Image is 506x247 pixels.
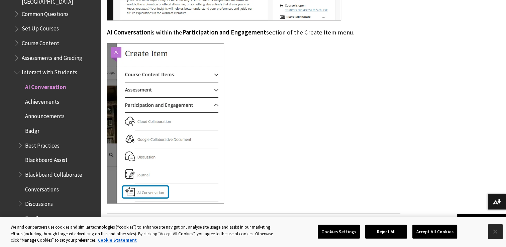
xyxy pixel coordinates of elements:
span: Blackboard Assist [25,154,68,163]
span: Course Content [22,37,59,47]
button: Cookies Settings [318,225,360,239]
span: Announcements [25,111,65,120]
p: is within the section of the Create Item menu. [107,28,400,37]
button: Accept All Cookies [412,225,457,239]
span: Best Practices [25,140,60,149]
a: Back to top [457,214,506,227]
span: Discussions [25,198,53,207]
span: Blackboard Collaborate [25,169,82,178]
span: Conversations [25,184,59,193]
span: Common Questions [22,8,69,17]
img: Create Item panel, displaying AI Conversation at the bottom of Participation and Engagement [107,43,224,204]
div: We and our partners use cookies and similar technologies (“cookies”) to enhance site navigation, ... [11,224,278,244]
a: More information about your privacy, opens in a new tab [98,237,137,243]
span: Set Up Courses [22,23,59,32]
span: Achievements [25,96,59,105]
button: Close [488,224,503,239]
span: Assessments and Grading [22,52,82,61]
span: AI Conversation [25,81,66,90]
span: Email [25,213,38,222]
span: Interact with Students [22,67,77,76]
button: Reject All [365,225,407,239]
span: Badgr [25,125,39,134]
span: AI Conversation [107,28,150,36]
span: Participation and Engagement [182,28,266,36]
